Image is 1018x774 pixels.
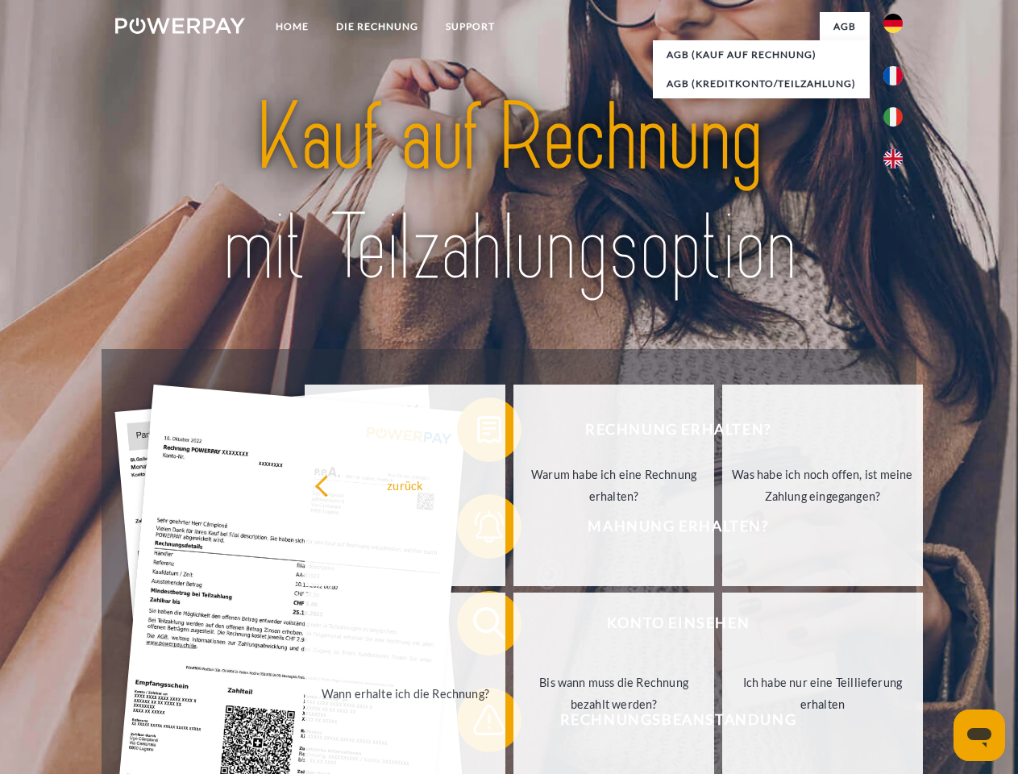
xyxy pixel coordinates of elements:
[883,66,903,85] img: fr
[322,12,432,41] a: DIE RECHNUNG
[883,14,903,33] img: de
[722,385,923,586] a: Was habe ich noch offen, ist meine Zahlung eingegangen?
[262,12,322,41] a: Home
[314,682,496,704] div: Wann erhalte ich die Rechnung?
[523,672,704,715] div: Bis wann muss die Rechnung bezahlt werden?
[115,18,245,34] img: logo-powerpay-white.svg
[523,464,704,507] div: Warum habe ich eine Rechnung erhalten?
[883,149,903,169] img: en
[653,40,870,69] a: AGB (Kauf auf Rechnung)
[732,672,913,715] div: Ich habe nur eine Teillieferung erhalten
[314,474,496,496] div: zurück
[954,709,1005,761] iframe: Schaltfläche zum Öffnen des Messaging-Fensters
[732,464,913,507] div: Was habe ich noch offen, ist meine Zahlung eingegangen?
[653,69,870,98] a: AGB (Kreditkonto/Teilzahlung)
[820,12,870,41] a: agb
[883,107,903,127] img: it
[154,77,864,309] img: title-powerpay_de.svg
[432,12,509,41] a: SUPPORT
